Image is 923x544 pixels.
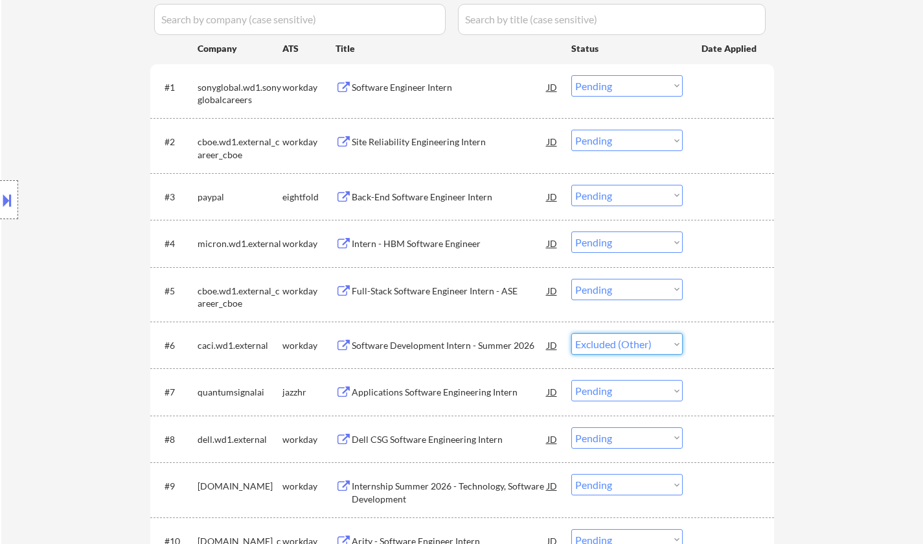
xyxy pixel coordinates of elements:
[282,237,336,250] div: workday
[336,42,559,55] div: Title
[546,279,559,302] div: JD
[198,42,282,55] div: Company
[282,42,336,55] div: ATS
[352,237,547,250] div: Intern - HBM Software Engineer
[352,433,547,446] div: Dell CSG Software Engineering Intern
[198,386,282,399] div: quantumsignalai
[352,386,547,399] div: Applications Software Engineering Intern
[282,81,336,94] div: workday
[282,191,336,204] div: eightfold
[701,42,758,55] div: Date Applied
[154,4,446,35] input: Search by company (case sensitive)
[546,185,559,208] div: JD
[282,136,336,148] div: workday
[352,136,547,148] div: Site Reliability Engineering Intern
[282,433,336,446] div: workday
[282,285,336,298] div: workday
[198,191,282,204] div: paypal
[352,480,547,505] div: Internship Summer 2026 - Technology, Software Development
[546,474,559,497] div: JD
[352,339,547,352] div: Software Development Intern - Summer 2026
[352,191,547,204] div: Back-End Software Engineer Intern
[282,339,336,352] div: workday
[546,75,559,99] div: JD
[546,380,559,403] div: JD
[198,339,282,352] div: caci.wd1.external
[546,231,559,255] div: JD
[198,136,282,161] div: cboe.wd1.external_career_cboe
[165,433,187,446] div: #8
[458,4,766,35] input: Search by title (case sensitive)
[198,81,282,106] div: sonyglobal.wd1.sonyglobalcareers
[165,386,187,399] div: #7
[198,237,282,250] div: micron.wd1.external
[165,339,187,352] div: #6
[198,285,282,310] div: cboe.wd1.external_career_cboe
[571,36,683,60] div: Status
[282,480,336,493] div: workday
[198,480,282,493] div: [DOMAIN_NAME]
[198,433,282,446] div: dell.wd1.external
[546,333,559,357] div: JD
[165,480,187,493] div: #9
[546,427,559,451] div: JD
[546,130,559,153] div: JD
[352,285,547,298] div: Full-Stack Software Engineer Intern - ASE
[282,386,336,399] div: jazzhr
[352,81,547,94] div: Software Engineer Intern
